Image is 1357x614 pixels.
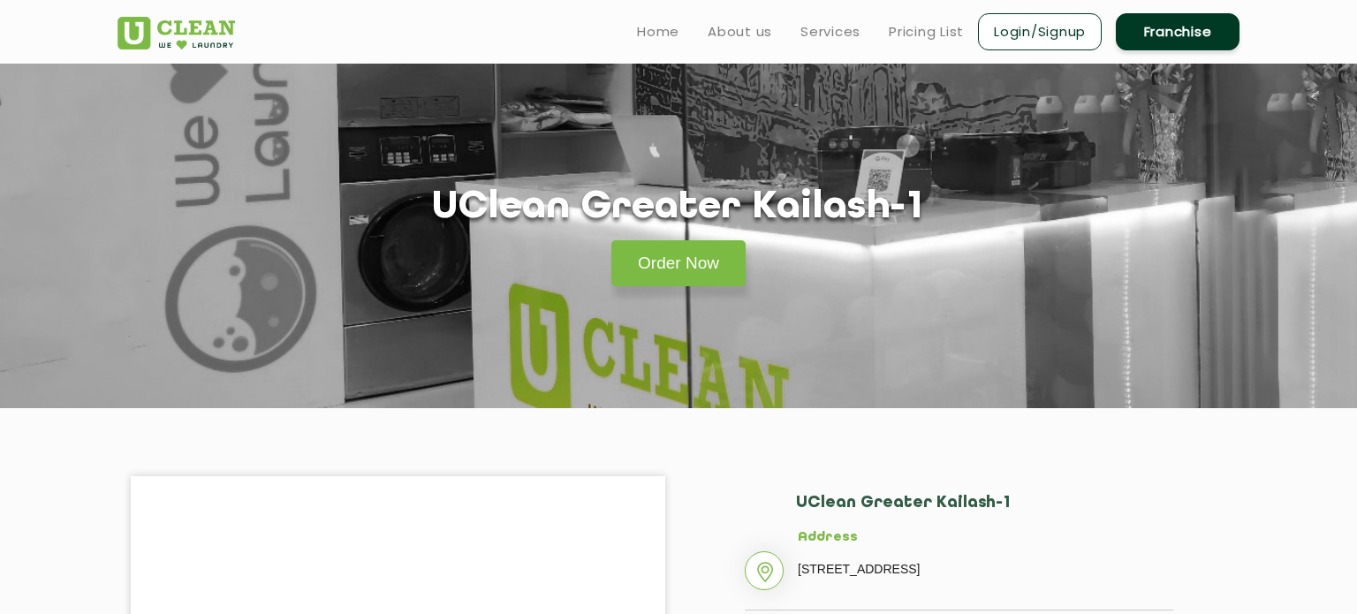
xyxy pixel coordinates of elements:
img: UClean Laundry and Dry Cleaning [118,17,235,49]
h5: Address [798,530,1173,546]
a: Login/Signup [978,13,1102,50]
h2: UClean Greater Kailash-1 [796,494,1173,530]
a: About us [708,21,772,42]
a: Franchise [1116,13,1239,50]
a: Home [637,21,679,42]
a: Services [800,21,860,42]
a: Order Now [611,240,746,286]
h1: UClean Greater Kailash-1 [432,186,926,231]
a: Pricing List [889,21,964,42]
p: [STREET_ADDRESS] [798,556,1173,582]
